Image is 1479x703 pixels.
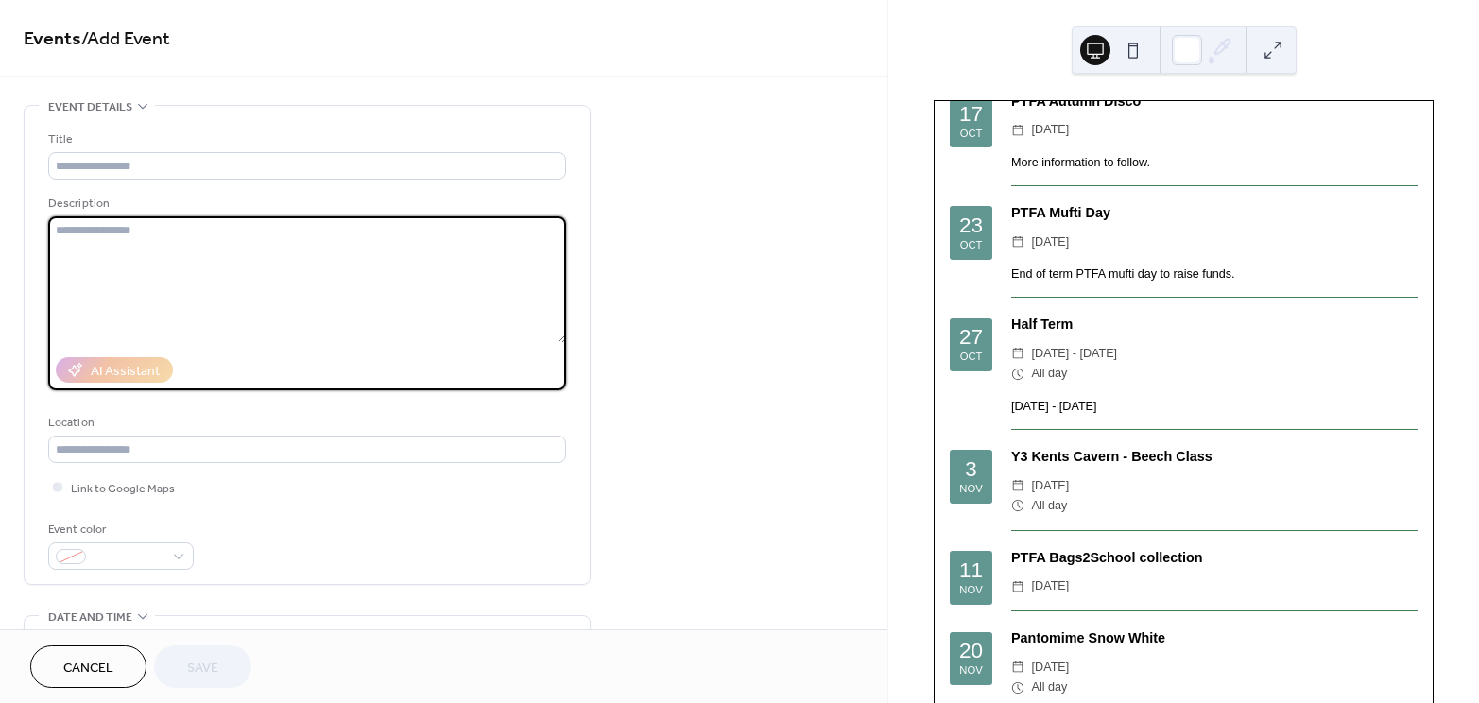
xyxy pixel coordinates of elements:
[1011,496,1024,516] div: ​
[1011,476,1024,496] div: ​
[1032,677,1068,697] span: All day
[1011,154,1418,172] div: More information to follow.
[959,665,982,676] div: Nov
[1011,548,1418,569] div: PTFA Bags2School collection
[959,641,983,662] div: 20
[1032,232,1070,252] span: [DATE]
[1011,315,1418,335] div: Half Term
[1032,496,1068,516] span: All day
[959,215,983,237] div: 23
[1032,576,1070,596] span: [DATE]
[63,659,113,678] span: Cancel
[48,608,132,627] span: Date and time
[30,645,146,688] button: Cancel
[24,21,81,58] a: Events
[1032,344,1118,364] span: [DATE] - [DATE]
[1011,344,1024,364] div: ​
[1032,658,1070,677] span: [DATE]
[1011,398,1418,416] div: ​[DATE] - [DATE]
[1011,232,1024,252] div: ​
[959,560,983,582] div: 11
[48,97,132,117] span: Event details
[48,520,190,540] div: Event color
[1011,266,1418,283] div: End of term PTFA mufti day to raise funds.
[965,459,977,481] div: 3
[1011,203,1418,224] div: PTFA Mufti Day
[71,479,175,499] span: Link to Google Maps
[48,129,562,149] div: Title
[1011,658,1024,677] div: ​
[959,327,983,349] div: 27
[1011,677,1024,697] div: ​
[960,240,983,250] div: Oct
[959,104,983,126] div: 17
[1011,364,1024,384] div: ​
[81,21,170,58] span: / Add Event
[1011,92,1418,112] div: PTFA Autumn Disco
[959,585,982,595] div: Nov
[1011,576,1024,596] div: ​
[48,194,562,214] div: Description
[1011,120,1024,140] div: ​
[1011,447,1418,468] div: Y3 Kents Cavern - Beech Class
[960,351,983,362] div: Oct
[1032,364,1068,384] span: All day
[959,484,982,494] div: Nov
[1011,628,1418,649] div: Pantomime Snow White
[1032,120,1070,140] span: [DATE]
[960,129,983,139] div: Oct
[48,413,562,433] div: Location
[1032,476,1070,496] span: [DATE]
